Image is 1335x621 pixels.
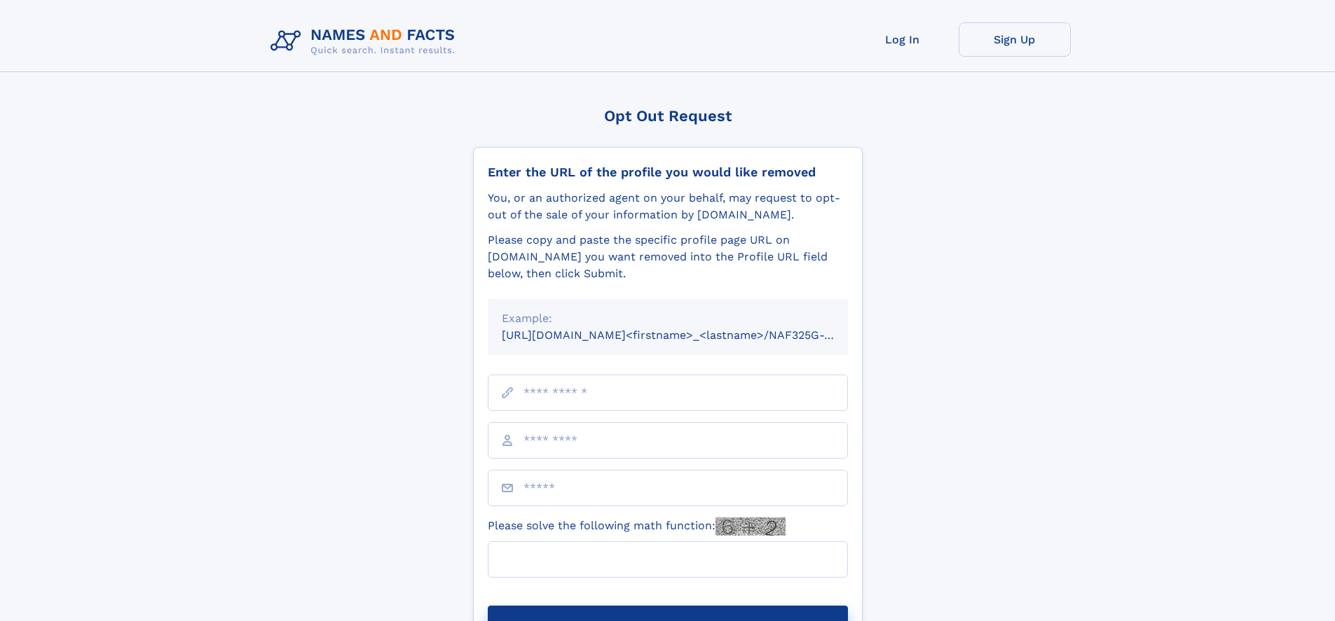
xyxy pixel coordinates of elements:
[488,165,848,180] div: Enter the URL of the profile you would like removed
[488,232,848,282] div: Please copy and paste the specific profile page URL on [DOMAIN_NAME] you want removed into the Pr...
[265,22,467,60] img: Logo Names and Facts
[488,517,786,536] label: Please solve the following math function:
[502,310,834,327] div: Example:
[502,328,875,342] small: [URL][DOMAIN_NAME]<firstname>_<lastname>/NAF325G-xxxxxxxx
[959,22,1071,57] a: Sign Up
[847,22,959,57] a: Log In
[473,107,863,125] div: Opt Out Request
[488,190,848,223] div: You, or an authorized agent on your behalf, may request to opt-out of the sale of your informatio...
